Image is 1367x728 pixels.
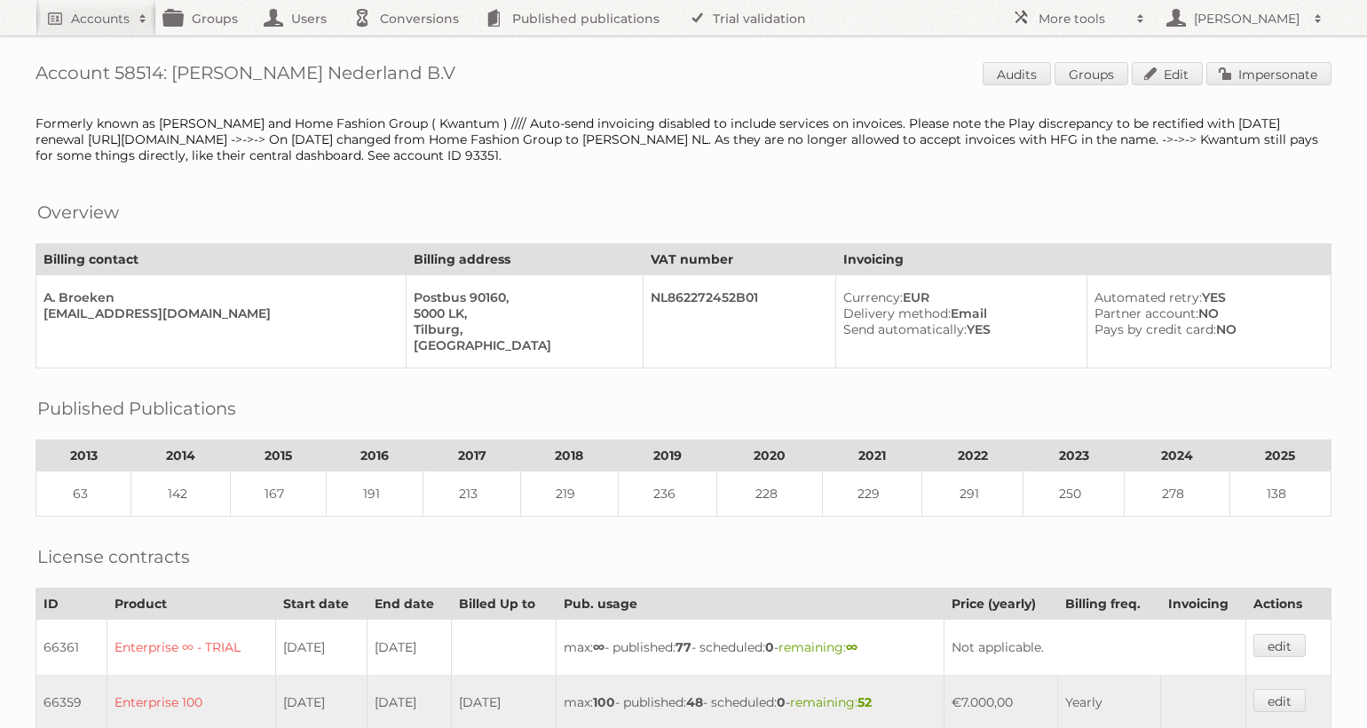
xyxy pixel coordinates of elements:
[1023,440,1125,471] th: 2023
[717,440,823,471] th: 2020
[1094,305,1198,321] span: Partner account:
[1246,589,1331,620] th: Actions
[452,589,556,620] th: Billed Up to
[423,471,521,517] td: 213
[790,694,872,710] span: remaining:
[846,639,857,655] strong: ∞
[1253,634,1306,657] a: edit
[367,589,452,620] th: End date
[644,244,836,275] th: VAT number
[367,620,452,676] td: [DATE]
[921,471,1023,517] td: 291
[823,471,922,517] td: 229
[676,639,691,655] strong: 77
[414,337,628,353] div: [GEOGRAPHIC_DATA]
[1094,305,1316,321] div: NO
[36,115,1331,163] div: Formerly known as [PERSON_NAME] and Home Fashion Group ( Kwantum ) //// Auto-send invoicing disab...
[1189,10,1305,28] h2: [PERSON_NAME]
[618,471,717,517] td: 236
[131,440,231,471] th: 2014
[43,289,391,305] div: A. Broeken
[1057,589,1160,620] th: Billing freq.
[1160,589,1246,620] th: Invoicing
[231,440,326,471] th: 2015
[843,305,951,321] span: Delivery method:
[857,694,872,710] strong: 52
[1125,471,1230,517] td: 278
[1094,289,1316,305] div: YES
[407,244,644,275] th: Billing address
[1229,471,1331,517] td: 138
[944,589,1057,620] th: Price (yearly)
[1132,62,1203,85] a: Edit
[37,543,190,570] h2: License contracts
[618,440,717,471] th: 2019
[36,62,1331,89] h1: Account 58514: [PERSON_NAME] Nederland B.V
[1094,289,1202,305] span: Automated retry:
[593,694,615,710] strong: 100
[414,321,628,337] div: Tilburg,
[36,244,407,275] th: Billing contact
[37,199,119,226] h2: Overview
[1253,689,1306,712] a: edit
[231,471,326,517] td: 167
[1206,62,1331,85] a: Impersonate
[556,620,944,676] td: max: - published: - scheduled: -
[593,639,604,655] strong: ∞
[275,620,367,676] td: [DATE]
[843,321,1072,337] div: YES
[1023,471,1125,517] td: 250
[777,694,786,710] strong: 0
[556,589,944,620] th: Pub. usage
[37,395,236,422] h2: Published Publications
[36,620,107,676] td: 66361
[1094,321,1216,337] span: Pays by credit card:
[326,440,423,471] th: 2016
[414,305,628,321] div: 5000 LK,
[1094,321,1316,337] div: NO
[765,639,774,655] strong: 0
[835,244,1331,275] th: Invoicing
[1055,62,1128,85] a: Groups
[520,471,618,517] td: 219
[717,471,823,517] td: 228
[423,440,521,471] th: 2017
[71,10,130,28] h2: Accounts
[43,305,391,321] div: [EMAIL_ADDRESS][DOMAIN_NAME]
[823,440,922,471] th: 2021
[644,275,836,368] td: NL862272452B01
[107,589,275,620] th: Product
[1229,440,1331,471] th: 2025
[36,589,107,620] th: ID
[36,440,131,471] th: 2013
[107,620,275,676] td: Enterprise ∞ - TRIAL
[944,620,1246,676] td: Not applicable.
[131,471,231,517] td: 142
[983,62,1051,85] a: Audits
[414,289,628,305] div: Postbus 90160,
[1039,10,1127,28] h2: More tools
[843,305,1072,321] div: Email
[921,440,1023,471] th: 2022
[843,289,903,305] span: Currency:
[778,639,857,655] span: remaining:
[326,471,423,517] td: 191
[843,321,967,337] span: Send automatically:
[1125,440,1230,471] th: 2024
[686,694,703,710] strong: 48
[275,589,367,620] th: Start date
[36,471,131,517] td: 63
[520,440,618,471] th: 2018
[843,289,1072,305] div: EUR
